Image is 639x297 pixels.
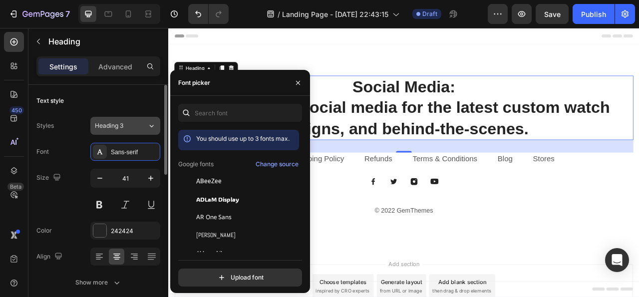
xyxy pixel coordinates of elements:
div: Show more [75,278,122,288]
div: Font [36,147,49,156]
span: Landing Page - [DATE] 22:43:15 [282,9,388,19]
div: Font picker [178,78,210,87]
a: Stores [464,161,491,171]
a: Shipping Policy [159,161,224,171]
p: Settings [49,61,77,72]
div: Align [36,250,64,264]
span: ABeeZee [196,177,222,186]
img: Alt Image [256,190,266,200]
div: 242424 [111,227,158,236]
p: Google fonts [178,160,214,169]
span: Abhaya Libre [196,249,229,258]
button: Show more [36,274,160,292]
iframe: Design area [168,28,639,297]
a: Refunds [250,161,285,171]
div: Publish [581,9,606,19]
div: Heading [20,46,47,55]
input: Search font [178,104,302,122]
span: AR One Sans [196,213,232,222]
button: Publish [573,4,615,24]
div: Open Intercom Messenger [605,248,629,272]
img: Alt Image [308,190,318,200]
strong: Social Media: [234,63,365,86]
strong: Follow us on social media for the latest custom watch designs, and behind-the-scenes. [37,89,562,139]
div: Text style [36,96,64,105]
div: Color [36,226,52,235]
p: © 2022 GemThemes [8,225,591,240]
h2: Rich Text Editor. Editing area: main [7,60,592,142]
div: Undo/Redo [188,4,229,24]
span: / [278,9,280,19]
button: 7 [4,4,74,24]
span: Heading 3 [95,121,123,130]
div: Upload font [217,273,264,283]
span: Draft [422,9,437,18]
img: Alt Image [282,190,292,200]
span: You should use up to 3 fonts max. [196,135,290,142]
p: 7 [65,8,70,20]
a: Blog [419,161,438,171]
p: Advanced [98,61,132,72]
button: Heading 3 [90,117,160,135]
a: About [108,161,133,171]
button: Upload font [178,269,302,287]
img: Alt Image [333,190,343,200]
span: ADLaM Display [196,195,239,204]
div: Beta [7,183,24,191]
div: Size [36,171,63,185]
div: Styles [36,121,54,130]
p: Heading [48,35,156,47]
div: Sans-serif [111,148,158,157]
p: ⁠⁠⁠⁠⁠⁠⁠ [8,61,591,141]
a: Terms & Conditions [311,161,393,171]
span: [PERSON_NAME] [196,231,236,240]
button: Save [536,4,569,24]
span: Save [544,10,561,18]
div: Change source [256,160,299,169]
div: 450 [9,106,24,114]
button: Change source [255,158,299,170]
